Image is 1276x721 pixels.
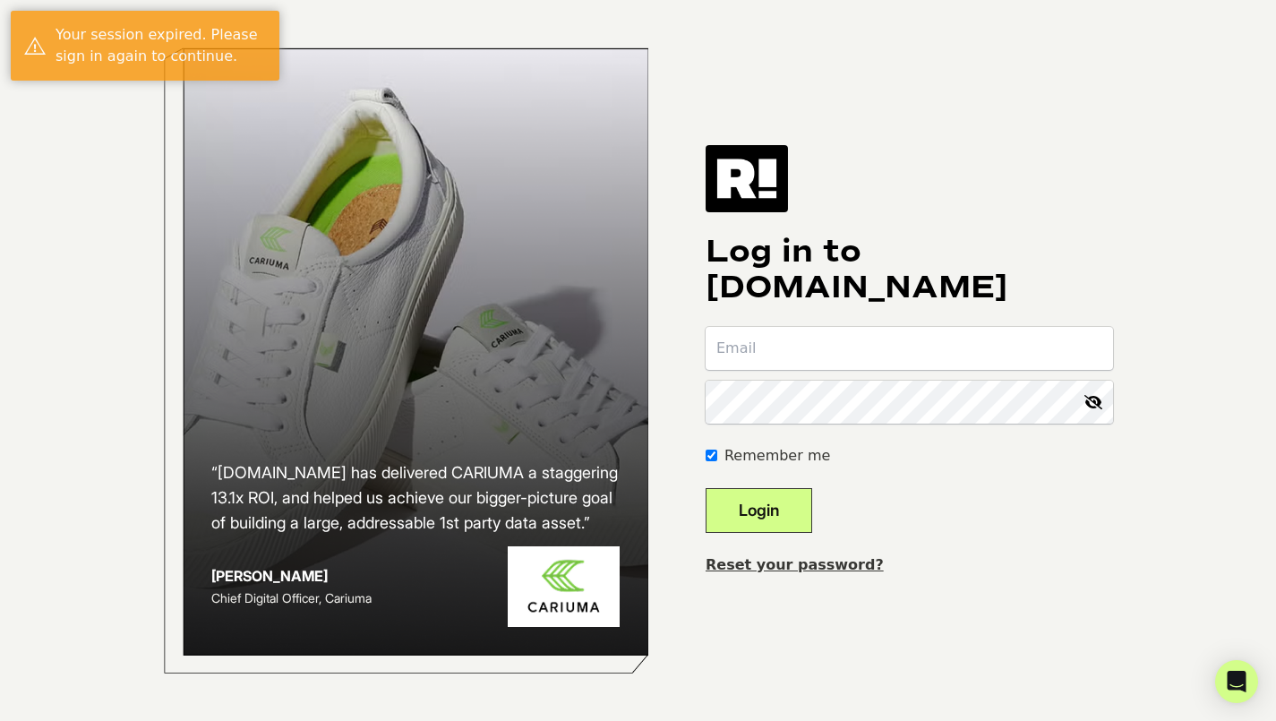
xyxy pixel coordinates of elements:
h2: “[DOMAIN_NAME] has delivered CARIUMA a staggering 13.1x ROI, and helped us achieve our bigger-pic... [211,460,620,536]
button: Login [706,488,812,533]
h1: Log in to [DOMAIN_NAME] [706,234,1113,305]
div: Open Intercom Messenger [1215,660,1258,703]
div: Your session expired. Please sign in again to continue. [56,24,266,67]
img: Cariuma [508,546,620,628]
label: Remember me [724,445,830,467]
span: Chief Digital Officer, Cariuma [211,590,372,605]
a: Reset your password? [706,556,884,573]
strong: [PERSON_NAME] [211,567,328,585]
input: Email [706,327,1113,370]
img: Retention.com [706,145,788,211]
